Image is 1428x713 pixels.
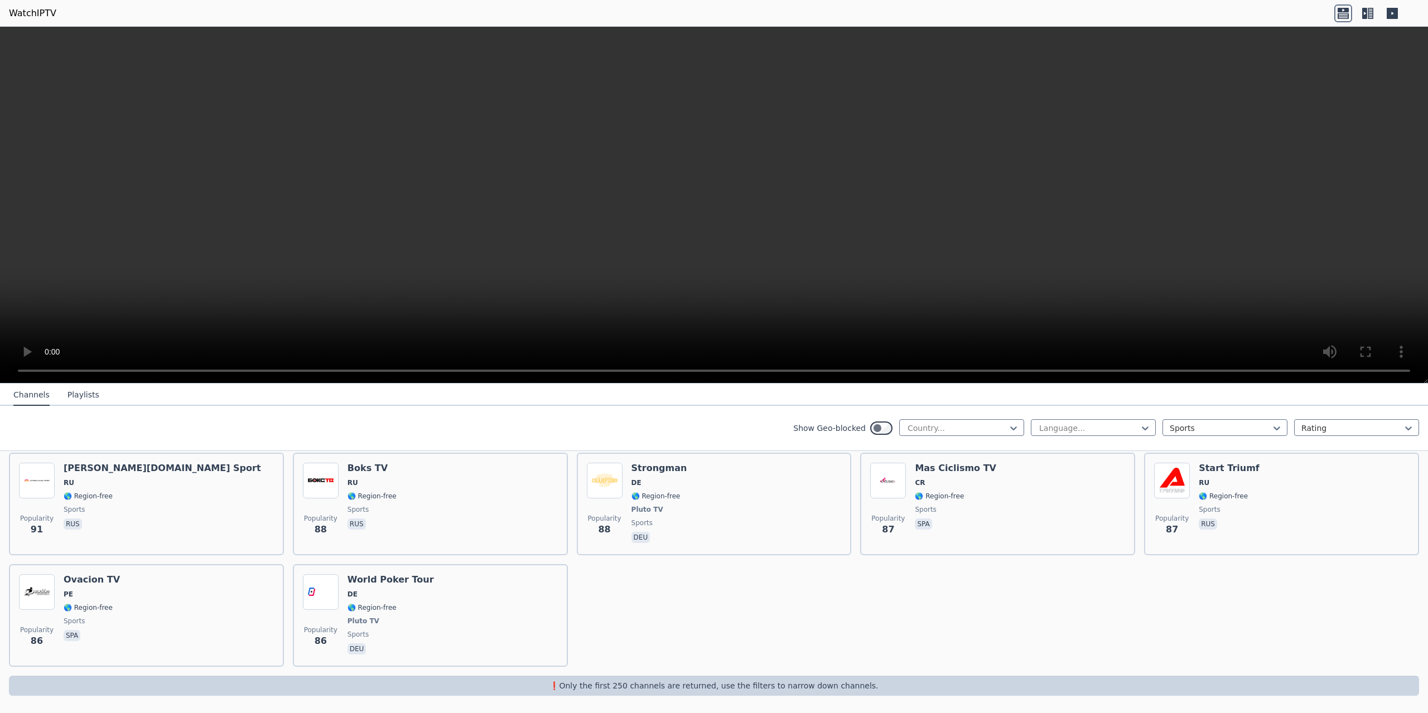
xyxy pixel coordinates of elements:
[348,590,358,599] span: DE
[303,463,339,498] img: Boks TV
[20,625,54,634] span: Popularity
[304,625,337,634] span: Popularity
[587,463,623,498] img: Strongman
[19,463,55,498] img: Astrahan.Ru Sport
[64,617,85,625] span: sports
[64,574,120,585] h6: Ovacion TV
[1166,523,1178,536] span: 87
[870,463,906,498] img: Mas Ciclismo TV
[1199,505,1220,514] span: sports
[64,463,261,474] h6: [PERSON_NAME][DOMAIN_NAME] Sport
[31,523,43,536] span: 91
[304,514,337,523] span: Popularity
[1199,463,1260,474] h6: Start Triumf
[19,574,55,610] img: Ovacion TV
[631,492,681,501] span: 🌎 Region-free
[348,643,366,654] p: deu
[631,532,650,543] p: deu
[67,385,99,406] button: Playlists
[20,514,54,523] span: Popularity
[915,463,996,474] h6: Mas Ciclismo TV
[793,423,866,434] label: Show Geo-blocked
[13,385,50,406] button: Channels
[631,518,653,527] span: sports
[631,505,663,514] span: Pluto TV
[348,478,358,487] span: RU
[915,492,964,501] span: 🌎 Region-free
[915,518,932,530] p: spa
[348,505,369,514] span: sports
[348,630,369,639] span: sports
[64,505,85,514] span: sports
[64,518,82,530] p: rus
[1154,463,1190,498] img: Start Triumf
[315,523,327,536] span: 88
[315,634,327,648] span: 86
[598,523,610,536] span: 88
[303,574,339,610] img: World Poker Tour
[348,617,379,625] span: Pluto TV
[631,463,687,474] h6: Strongman
[915,478,925,487] span: CR
[64,590,73,599] span: PE
[915,505,936,514] span: sports
[588,514,621,523] span: Popularity
[882,523,894,536] span: 87
[64,630,80,641] p: spa
[631,478,641,487] span: DE
[31,634,43,648] span: 86
[13,680,1415,691] p: ❗️Only the first 250 channels are returned, use the filters to narrow down channels.
[1155,514,1189,523] span: Popularity
[348,518,366,530] p: rus
[348,463,397,474] h6: Boks TV
[871,514,905,523] span: Popularity
[348,574,434,585] h6: World Poker Tour
[64,603,113,612] span: 🌎 Region-free
[64,478,74,487] span: RU
[1199,492,1248,501] span: 🌎 Region-free
[64,492,113,501] span: 🌎 Region-free
[9,7,56,20] a: WatchIPTV
[1199,478,1209,487] span: RU
[1199,518,1217,530] p: rus
[348,492,397,501] span: 🌎 Region-free
[348,603,397,612] span: 🌎 Region-free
